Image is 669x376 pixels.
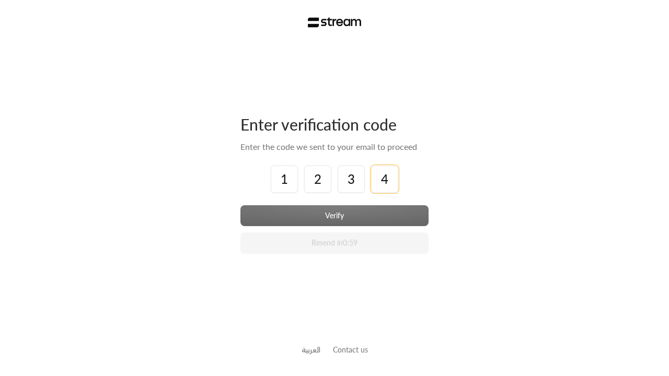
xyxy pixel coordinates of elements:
a: العربية [302,340,320,359]
div: Enter verification code [240,114,429,134]
img: Stream Logo [308,17,362,28]
div: Enter the code we sent to your email to proceed [240,140,429,153]
a: Contact us [333,345,368,354]
button: Contact us [333,344,368,355]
